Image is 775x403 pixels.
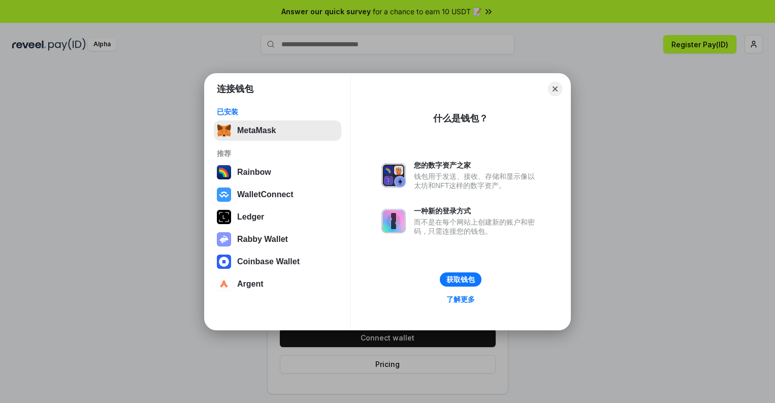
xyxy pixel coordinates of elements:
a: 了解更多 [440,293,481,306]
img: svg+xml,%3Csvg%20fill%3D%22none%22%20height%3D%2233%22%20viewBox%3D%220%200%2035%2033%22%20width%... [217,123,231,138]
div: WalletConnect [237,190,294,199]
img: svg+xml,%3Csvg%20xmlns%3D%22http%3A%2F%2Fwww.w3.org%2F2000%2Fsvg%22%20fill%3D%22none%22%20viewBox... [381,163,406,188]
div: Rabby Wallet [237,235,288,244]
button: Ledger [214,207,341,227]
div: 了解更多 [446,295,475,304]
button: 获取钱包 [440,272,481,287]
h1: 连接钱包 [217,83,253,95]
div: 而不是在每个网站上创建新的账户和密码，只需连接您的钱包。 [414,218,540,236]
img: svg+xml,%3Csvg%20width%3D%2228%22%20height%3D%2228%22%20viewBox%3D%220%200%2028%2028%22%20fill%3D... [217,255,231,269]
div: Coinbase Wallet [237,257,300,266]
div: 什么是钱包？ [433,112,488,125]
img: svg+xml,%3Csvg%20xmlns%3D%22http%3A%2F%2Fwww.w3.org%2F2000%2Fsvg%22%20fill%3D%22none%22%20viewBox... [217,232,231,246]
div: 您的数字资产之家 [414,161,540,170]
img: svg+xml,%3Csvg%20width%3D%2228%22%20height%3D%2228%22%20viewBox%3D%220%200%2028%2028%22%20fill%3D... [217,188,231,202]
div: Argent [237,280,264,289]
div: 一种新的登录方式 [414,206,540,215]
img: svg+xml,%3Csvg%20xmlns%3D%22http%3A%2F%2Fwww.w3.org%2F2000%2Fsvg%22%20width%3D%2228%22%20height%3... [217,210,231,224]
div: 推荐 [217,149,338,158]
div: 获取钱包 [446,275,475,284]
div: MetaMask [237,126,276,135]
button: MetaMask [214,120,341,141]
button: Close [548,82,562,96]
div: Ledger [237,212,264,222]
div: 钱包用于发送、接收、存储和显示像以太坊和NFT这样的数字资产。 [414,172,540,190]
button: Coinbase Wallet [214,252,341,272]
img: svg+xml,%3Csvg%20width%3D%2228%22%20height%3D%2228%22%20viewBox%3D%220%200%2028%2028%22%20fill%3D... [217,277,231,291]
button: Argent [214,274,341,294]
button: WalletConnect [214,184,341,205]
img: svg+xml,%3Csvg%20width%3D%22120%22%20height%3D%22120%22%20viewBox%3D%220%200%20120%20120%22%20fil... [217,165,231,179]
div: 已安装 [217,107,338,116]
button: Rabby Wallet [214,229,341,250]
img: svg+xml,%3Csvg%20xmlns%3D%22http%3A%2F%2Fwww.w3.org%2F2000%2Fsvg%22%20fill%3D%22none%22%20viewBox... [381,209,406,233]
div: Rainbow [237,168,271,177]
button: Rainbow [214,162,341,182]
